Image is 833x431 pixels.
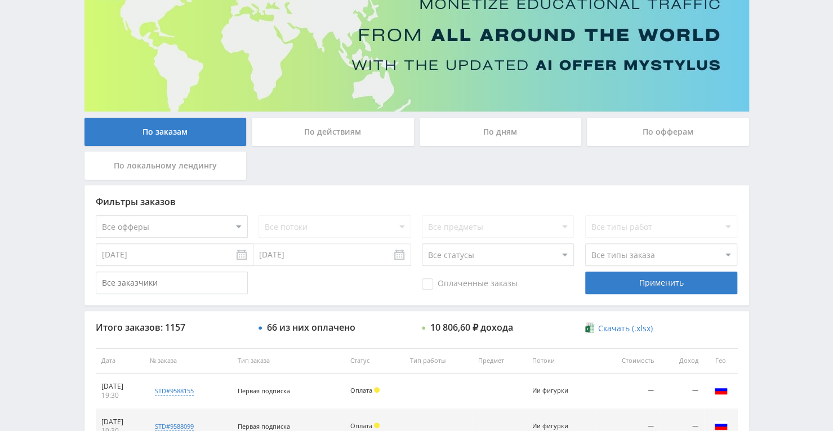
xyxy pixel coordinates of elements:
div: Применить [585,272,737,294]
th: Гео [704,348,738,374]
span: Холд [374,423,380,428]
div: По дням [420,118,582,146]
div: Фильтры заказов [96,197,738,207]
div: [DATE] [101,382,139,391]
span: Оплаченные заказы [422,278,518,290]
div: По заказам [84,118,247,146]
td: — [596,374,660,409]
img: xlsx [585,322,595,334]
span: Первая подписка [238,386,290,395]
td: — [660,374,704,409]
div: [DATE] [101,417,139,426]
th: Тип работы [404,348,472,374]
th: Тип заказа [232,348,345,374]
div: 66 из них оплачено [267,322,355,332]
span: Скачать (.xlsx) [598,324,653,333]
img: rus.png [714,383,728,397]
a: Скачать (.xlsx) [585,323,653,334]
span: Первая подписка [238,422,290,430]
div: По офферам [587,118,749,146]
th: Статус [345,348,404,374]
div: 19:30 [101,391,139,400]
div: std#9588155 [155,386,194,396]
span: Оплата [350,421,372,430]
div: Ии фигурки [532,387,583,394]
span: Оплата [350,386,372,394]
span: Холд [374,387,380,393]
div: Итого заказов: 1157 [96,322,248,332]
div: По локальному лендингу [84,152,247,180]
th: Стоимость [596,348,660,374]
th: № заказа [144,348,232,374]
th: Доход [660,348,704,374]
th: Дата [96,348,144,374]
div: По действиям [252,118,414,146]
input: Все заказчики [96,272,248,294]
div: Ии фигурки [532,423,583,430]
div: std#9588099 [155,422,194,431]
div: 10 806,60 ₽ дохода [430,322,513,332]
th: Потоки [527,348,596,374]
th: Предмет [473,348,527,374]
